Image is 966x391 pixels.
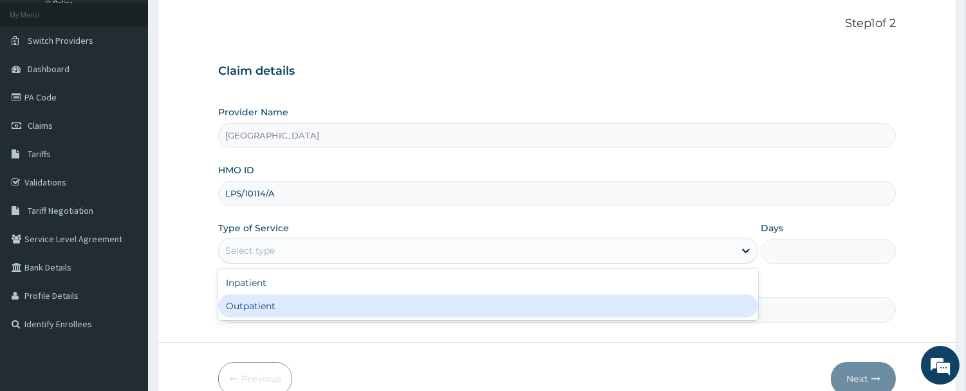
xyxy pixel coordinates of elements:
[218,222,289,234] label: Type of Service
[761,222,783,234] label: Days
[218,64,896,79] h3: Claim details
[28,120,53,131] span: Claims
[24,64,52,97] img: d_794563401_company_1708531726252_794563401
[211,6,242,37] div: Minimize live chat window
[218,271,758,294] div: Inpatient
[6,257,245,302] textarea: Type your message and hit 'Enter'
[28,35,93,46] span: Switch Providers
[67,72,216,89] div: Chat with us now
[218,164,254,176] label: HMO ID
[225,244,275,257] div: Select type
[218,17,896,31] p: Step 1 of 2
[75,115,178,245] span: We're online!
[218,106,288,119] label: Provider Name
[28,205,93,216] span: Tariff Negotiation
[218,181,896,206] input: Enter HMO ID
[28,148,51,160] span: Tariffs
[28,63,70,75] span: Dashboard
[218,294,758,318] div: Outpatient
